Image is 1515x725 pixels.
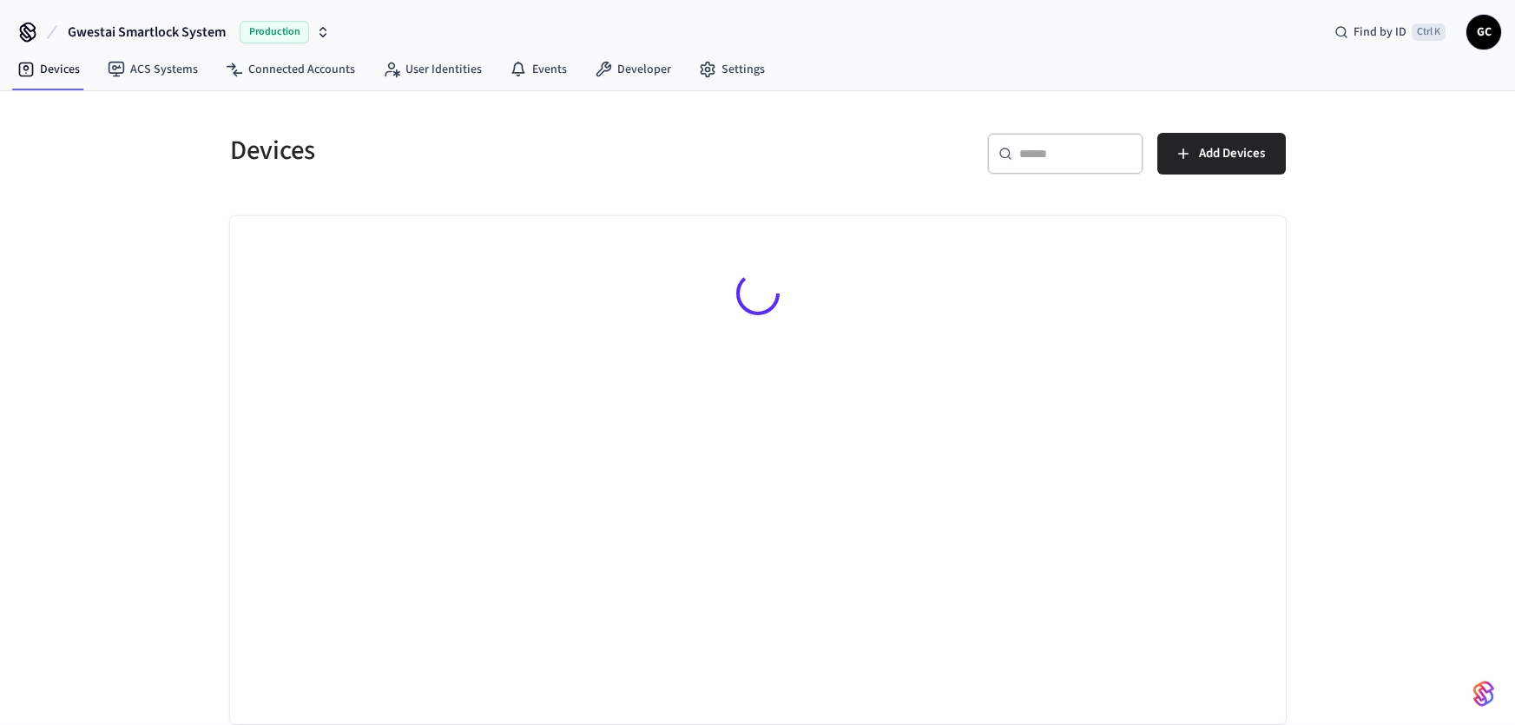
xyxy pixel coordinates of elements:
[1321,16,1459,48] div: Find by IDCtrl K
[1473,680,1494,708] img: SeamLogoGradient.69752ec5.svg
[1468,16,1499,48] span: GC
[1157,133,1286,175] button: Add Devices
[1199,142,1265,165] span: Add Devices
[496,54,581,85] a: Events
[94,54,212,85] a: ACS Systems
[685,54,779,85] a: Settings
[212,54,369,85] a: Connected Accounts
[3,54,94,85] a: Devices
[1412,23,1446,41] span: Ctrl K
[581,54,685,85] a: Developer
[240,21,309,43] span: Production
[369,54,496,85] a: User Identities
[1466,15,1501,49] button: GC
[230,133,748,168] h5: Devices
[68,22,226,43] span: Gwestai Smartlock System
[1354,23,1406,41] span: Find by ID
